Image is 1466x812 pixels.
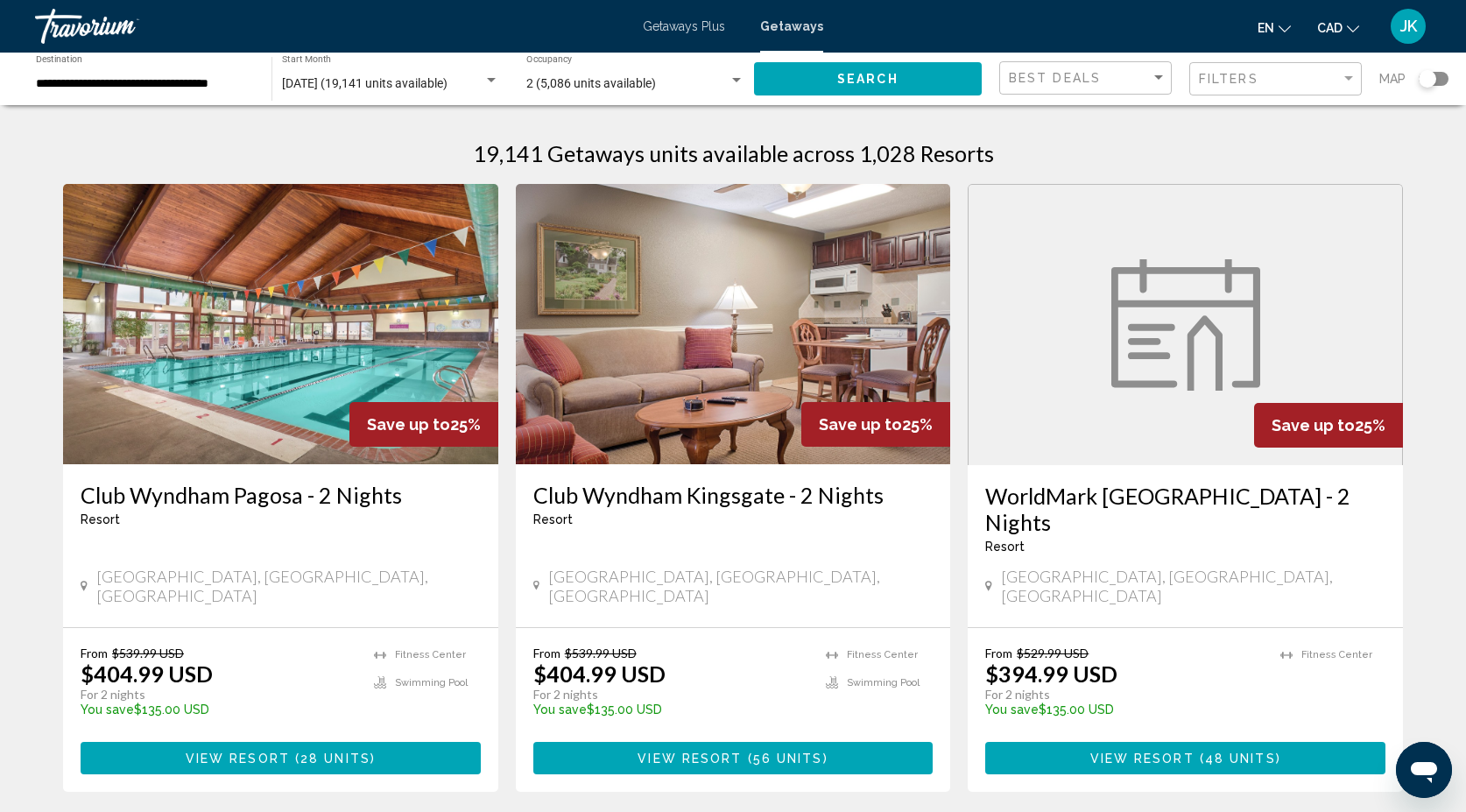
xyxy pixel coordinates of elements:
span: View Resort [186,752,290,766]
span: Fitness Center [395,649,466,660]
span: View Resort [1090,752,1195,766]
p: For 2 nights [533,687,809,703]
span: [GEOGRAPHIC_DATA], [GEOGRAPHIC_DATA], [GEOGRAPHIC_DATA] [548,567,933,605]
button: Change currency [1317,15,1359,40]
span: 28 units [300,752,370,766]
span: You save [81,703,134,717]
span: 56 units [753,752,823,766]
span: ( ) [1195,752,1281,766]
span: [GEOGRAPHIC_DATA], [GEOGRAPHIC_DATA], [GEOGRAPHIC_DATA] [1001,567,1385,605]
button: Filter [1189,61,1362,97]
span: Fitness Center [1301,649,1372,660]
span: $539.99 USD [565,646,637,660]
span: Swimming Pool [847,677,920,688]
span: Resort [985,540,1025,554]
span: Map [1379,67,1406,91]
p: $135.00 USD [985,703,1263,717]
mat-select: Sort by [1009,71,1166,86]
button: Search [754,62,982,95]
span: en [1258,21,1274,35]
span: ( ) [742,752,828,766]
span: Fitness Center [847,649,918,660]
span: From [985,646,1012,660]
span: Search [837,73,899,87]
p: For 2 nights [985,687,1263,703]
span: Resort [81,512,120,526]
h1: 19,141 Getaways units available across 1,028 Resorts [473,140,994,166]
a: Getaways Plus [643,19,725,33]
span: Save up to [367,415,450,434]
p: $404.99 USD [533,660,666,687]
span: Resort [533,512,573,526]
img: week.svg [1111,259,1260,391]
span: $529.99 USD [1017,646,1089,660]
img: 0948O01X.jpg [63,184,498,464]
span: 48 units [1205,752,1276,766]
p: $394.99 USD [985,660,1117,687]
span: [DATE] (19,141 units available) [282,76,448,90]
span: Best Deals [1009,71,1101,85]
button: View Resort(48 units) [985,742,1385,774]
span: ( ) [290,752,376,766]
a: WorldMark [GEOGRAPHIC_DATA] - 2 Nights [985,483,1385,535]
iframe: Button to launch messaging window [1396,742,1452,798]
span: 2 (5,086 units available) [526,76,656,90]
p: $404.99 USD [81,660,213,687]
span: Filters [1199,72,1258,86]
span: $539.99 USD [112,646,184,660]
button: Change language [1258,15,1291,40]
span: CAD [1317,21,1343,35]
p: $135.00 USD [81,703,356,717]
span: You save [533,703,587,717]
span: From [81,646,108,660]
img: 2481I01X.jpg [516,184,951,464]
p: For 2 nights [81,687,356,703]
a: Getaways [760,19,823,33]
div: 25% [1254,403,1403,448]
div: 25% [349,402,498,447]
span: JK [1400,18,1417,35]
span: Save up to [819,415,902,434]
a: Club Wyndham Pagosa - 2 Nights [81,482,481,508]
span: Swimming Pool [395,677,468,688]
button: View Resort(56 units) [533,742,934,774]
span: [GEOGRAPHIC_DATA], [GEOGRAPHIC_DATA], [GEOGRAPHIC_DATA] [96,567,481,605]
a: Travorium [35,9,625,44]
span: You save [985,703,1039,717]
span: Save up to [1272,416,1355,434]
button: View Resort(28 units) [81,742,481,774]
p: $135.00 USD [533,703,809,717]
button: User Menu [1385,8,1431,45]
div: 25% [801,402,950,447]
span: View Resort [638,752,742,766]
a: Club Wyndham Kingsgate - 2 Nights [533,482,934,508]
span: From [533,646,560,660]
